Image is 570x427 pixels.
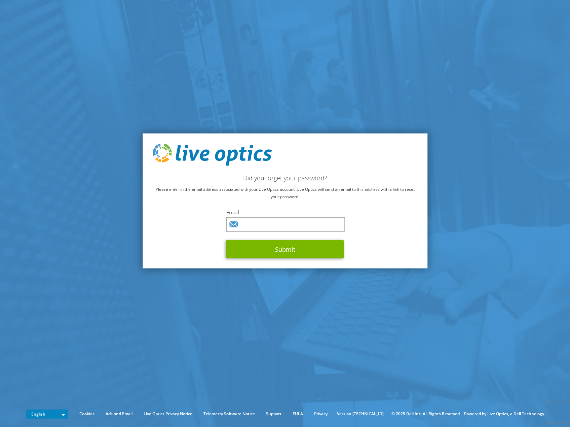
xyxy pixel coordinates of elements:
[226,240,344,258] button: Submit
[101,410,138,418] a: Ads and Email
[334,410,387,418] li: Version [TECHNICAL_ID]
[198,410,260,418] a: Telemetry Software Notice
[139,410,197,418] a: Live Optics Privacy Notice
[288,410,308,418] a: EULA
[153,174,418,181] h2: Did you forget your password?
[226,209,344,215] label: Email
[309,410,333,418] a: Privacy
[74,410,100,418] a: Cookies
[153,144,272,166] img: live_optics_svg.svg
[153,185,418,200] p: Please enter in the email address associated with your Live Optics account. Live Optics will send...
[388,410,463,418] li: © 2025 Dell Inc. All Rights Reserved
[261,410,287,418] a: Support
[464,410,544,418] li: Powered by Live Optics, a Dell Technology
